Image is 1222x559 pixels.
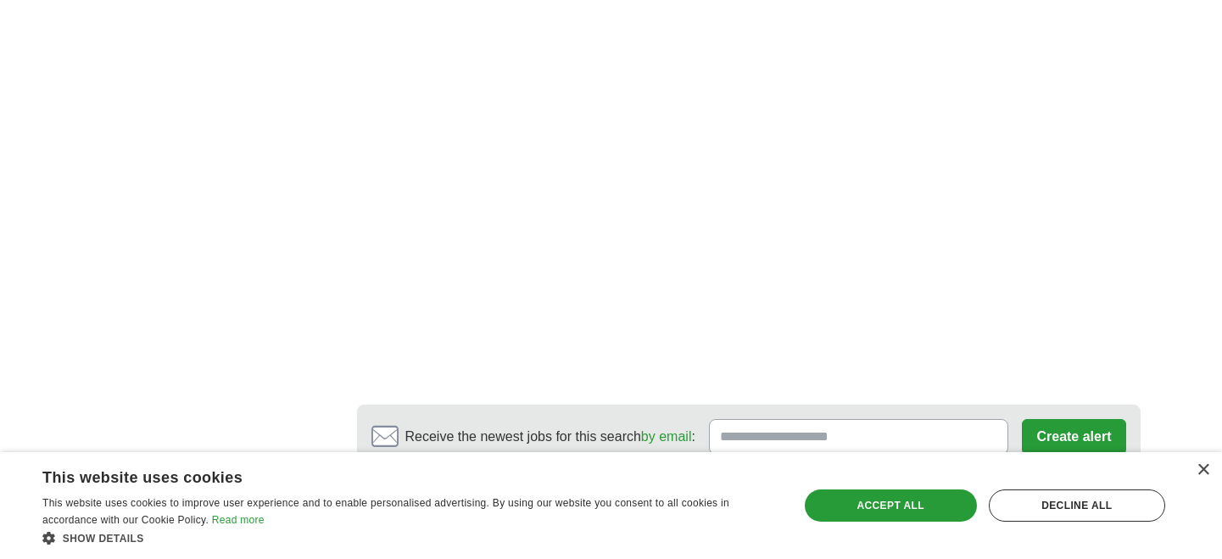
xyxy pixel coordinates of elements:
[1197,464,1209,477] div: Close
[641,429,692,444] a: by email
[212,514,265,526] a: Read more, opens a new window
[805,489,977,522] div: Accept all
[42,529,776,546] div: Show details
[42,462,734,488] div: This website uses cookies
[989,489,1165,522] div: Decline all
[405,427,695,447] span: Receive the newest jobs for this search :
[1022,419,1125,455] button: Create alert
[63,533,144,545] span: Show details
[42,497,729,526] span: This website uses cookies to improve user experience and to enable personalised advertising. By u...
